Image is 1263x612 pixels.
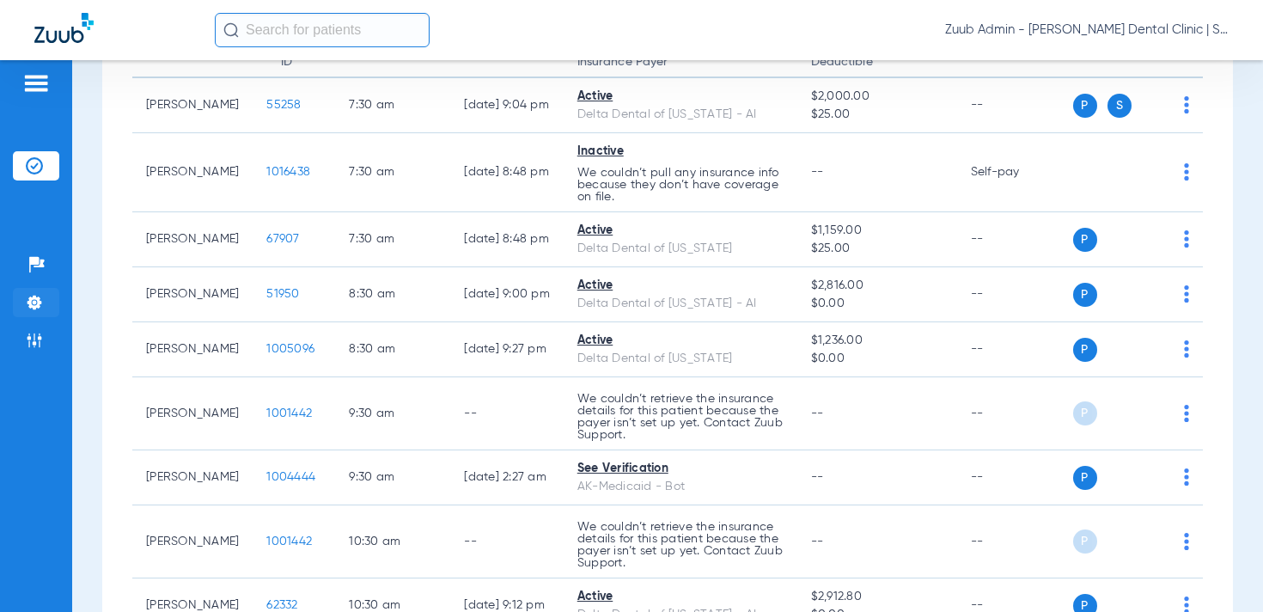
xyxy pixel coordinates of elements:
[1073,283,1097,307] span: P
[577,106,784,124] div: Delta Dental of [US_STATE] - AI
[132,450,253,505] td: [PERSON_NAME]
[957,450,1073,505] td: --
[945,21,1229,39] span: Zuub Admin - [PERSON_NAME] Dental Clinic | SEARHC
[811,277,943,295] span: $2,816.00
[34,13,94,43] img: Zuub Logo
[577,222,784,240] div: Active
[577,588,784,606] div: Active
[132,133,253,212] td: [PERSON_NAME]
[577,143,784,161] div: Inactive
[450,377,564,450] td: --
[811,535,824,548] span: --
[957,267,1073,322] td: --
[957,322,1073,377] td: --
[335,322,450,377] td: 8:30 AM
[450,267,564,322] td: [DATE] 9:00 PM
[957,78,1073,133] td: --
[450,322,564,377] td: [DATE] 9:27 PM
[577,277,784,295] div: Active
[1145,96,1162,113] img: x.svg
[335,377,450,450] td: 9:30 AM
[1145,533,1162,550] img: x.svg
[1073,94,1097,118] span: P
[957,133,1073,212] td: Self-pay
[811,222,943,240] span: $1,159.00
[1184,533,1189,550] img: group-dot-blue.svg
[335,450,450,505] td: 9:30 AM
[811,240,943,258] span: $25.00
[1184,405,1189,422] img: group-dot-blue.svg
[1145,468,1162,486] img: x.svg
[1107,94,1132,118] span: S
[811,166,824,178] span: --
[450,133,564,212] td: [DATE] 8:48 PM
[577,478,784,496] div: AK-Medicaid - Bot
[1073,401,1097,425] span: P
[1145,285,1162,303] img: x.svg
[266,288,299,300] span: 51950
[1145,230,1162,248] img: x.svg
[811,88,943,106] span: $2,000.00
[577,350,784,368] div: Delta Dental of [US_STATE]
[132,322,253,377] td: [PERSON_NAME]
[335,267,450,322] td: 8:30 AM
[335,212,450,267] td: 7:30 AM
[577,295,784,313] div: Delta Dental of [US_STATE] - AI
[577,521,784,569] p: We couldn’t retrieve the insurance details for this patient because the payer isn’t set up yet. C...
[1145,163,1162,181] img: x.svg
[266,535,312,548] span: 1001442
[1145,340,1162,358] img: x.svg
[811,471,824,483] span: --
[811,407,824,419] span: --
[266,599,297,611] span: 62332
[577,332,784,350] div: Active
[266,99,301,111] span: 55258
[957,377,1073,450] td: --
[811,53,943,71] span: Deductible
[957,212,1073,267] td: --
[811,588,943,606] span: $2,912.80
[577,393,784,441] p: We couldn’t retrieve the insurance details for this patient because the payer isn’t set up yet. C...
[1184,96,1189,113] img: group-dot-blue.svg
[577,88,784,106] div: Active
[132,212,253,267] td: [PERSON_NAME]
[450,505,564,578] td: --
[450,78,564,133] td: [DATE] 9:04 PM
[266,343,314,355] span: 1005096
[132,267,253,322] td: [PERSON_NAME]
[577,460,784,478] div: See Verification
[132,78,253,133] td: [PERSON_NAME]
[266,166,310,178] span: 1016438
[1184,340,1189,358] img: group-dot-blue.svg
[1073,338,1097,362] span: P
[22,73,50,94] img: hamburger-icon
[1073,228,1097,252] span: P
[577,240,784,258] div: Delta Dental of [US_STATE]
[450,212,564,267] td: [DATE] 8:48 PM
[811,332,943,350] span: $1,236.00
[335,78,450,133] td: 7:30 AM
[215,13,430,47] input: Search for patients
[811,295,943,313] span: $0.00
[450,450,564,505] td: [DATE] 2:27 AM
[266,471,315,483] span: 1004444
[266,407,312,419] span: 1001442
[223,22,239,38] img: Search Icon
[957,505,1073,578] td: --
[266,233,299,245] span: 67907
[1184,285,1189,303] img: group-dot-blue.svg
[811,350,943,368] span: $0.00
[1184,163,1189,181] img: group-dot-blue.svg
[132,505,253,578] td: [PERSON_NAME]
[577,167,784,203] p: We couldn’t pull any insurance info because they don’t have coverage on file.
[335,505,450,578] td: 10:30 AM
[1184,230,1189,248] img: group-dot-blue.svg
[577,53,784,71] span: Insurance Payer
[335,133,450,212] td: 7:30 AM
[132,377,253,450] td: [PERSON_NAME]
[1073,529,1097,554] span: P
[1184,468,1189,486] img: group-dot-blue.svg
[1073,466,1097,490] span: P
[811,106,943,124] span: $25.00
[1145,405,1162,422] img: x.svg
